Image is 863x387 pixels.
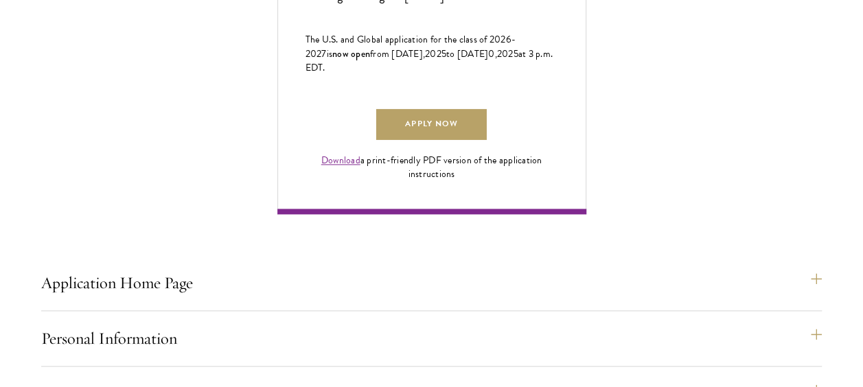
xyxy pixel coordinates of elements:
span: is [327,47,333,61]
span: 5 [441,47,446,61]
span: to [DATE] [446,47,488,61]
button: Personal Information [41,322,822,355]
span: 7 [321,47,326,61]
a: Apply Now [376,109,486,140]
span: -202 [306,32,516,61]
span: , [495,47,497,61]
span: The U.S. and Global application for the class of 202 [306,32,506,47]
span: 0 [488,47,494,61]
span: 6 [506,32,511,47]
button: Application Home Page [41,266,822,299]
span: from [DATE], [370,47,425,61]
span: 5 [514,47,518,61]
span: 202 [425,47,441,61]
a: Download [321,153,360,167]
span: 202 [497,47,514,61]
div: a print-friendly PDF version of the application instructions [306,154,558,181]
span: at 3 p.m. EDT. [306,47,553,75]
span: now open [332,47,370,60]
